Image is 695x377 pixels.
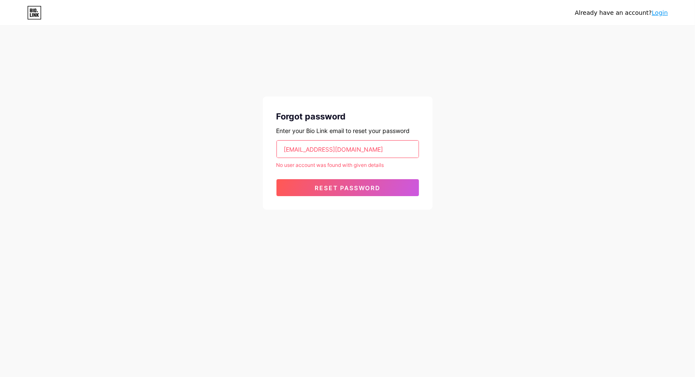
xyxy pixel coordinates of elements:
[277,141,419,158] input: Email
[276,161,419,169] div: No user account was found with given details
[276,179,419,196] button: Reset password
[652,9,668,16] a: Login
[276,110,419,123] div: Forgot password
[315,184,380,191] span: Reset password
[276,126,419,135] div: Enter your Bio Link email to reset your password
[575,8,668,17] div: Already have an account?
